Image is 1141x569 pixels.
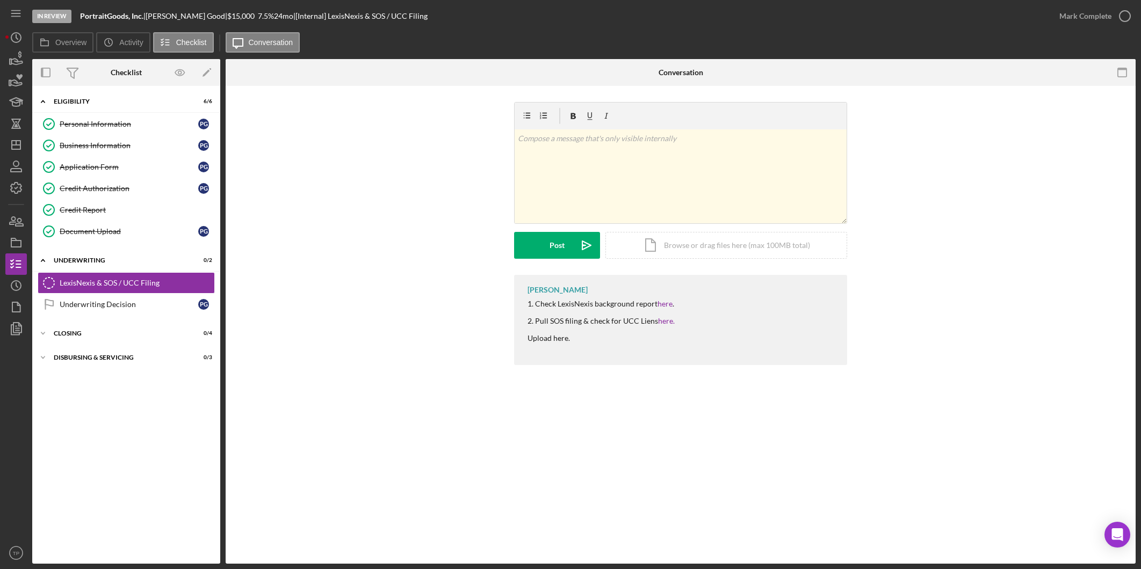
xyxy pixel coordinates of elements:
[198,183,209,194] div: P G
[274,12,293,20] div: 24 mo
[198,140,209,151] div: P G
[54,330,185,337] div: Closing
[198,119,209,129] div: P G
[658,316,675,325] a: here.
[38,113,215,135] a: Personal InformationPG
[227,11,255,20] span: $15,000
[60,206,214,214] div: Credit Report
[528,286,588,294] div: [PERSON_NAME]
[658,299,673,308] a: here
[80,12,146,20] div: |
[1104,522,1130,548] div: Open Intercom Messenger
[1059,5,1111,27] div: Mark Complete
[60,227,198,236] div: Document Upload
[38,272,215,294] a: LexisNexis & SOS / UCC Filing
[528,334,675,342] div: Upload here.
[1049,5,1136,27] button: Mark Complete
[5,542,27,564] button: TP
[528,317,675,325] div: 2. Pull SOS filing & check for UCC Liens
[60,300,198,309] div: Underwriting Decision
[193,257,212,264] div: 0 / 2
[60,279,214,287] div: LexisNexis & SOS / UCC Filing
[153,32,214,53] button: Checklist
[119,38,143,47] label: Activity
[38,199,215,221] a: Credit Report
[96,32,150,53] button: Activity
[54,257,185,264] div: Underwriting
[38,221,215,242] a: Document UploadPG
[146,12,227,20] div: [PERSON_NAME] Good |
[198,162,209,172] div: P G
[80,11,143,20] b: PortraitGoods, Inc.
[32,10,71,23] div: In Review
[193,98,212,105] div: 6 / 6
[198,226,209,237] div: P G
[293,12,428,20] div: | [Internal] LexisNexis & SOS / UCC Filing
[258,12,274,20] div: 7.5 %
[60,163,198,171] div: Application Form
[249,38,293,47] label: Conversation
[176,38,207,47] label: Checklist
[38,156,215,178] a: Application FormPG
[193,354,212,361] div: 0 / 3
[60,141,198,150] div: Business Information
[226,32,300,53] button: Conversation
[38,178,215,199] a: Credit AuthorizationPG
[528,300,675,308] div: 1. Check LexisNexis background report .
[193,330,212,337] div: 0 / 4
[60,120,198,128] div: Personal Information
[659,68,703,77] div: Conversation
[198,299,209,310] div: P G
[13,550,19,556] text: TP
[38,135,215,156] a: Business InformationPG
[38,294,215,315] a: Underwriting DecisionPG
[54,354,185,361] div: Disbursing & Servicing
[54,98,185,105] div: Eligibility
[60,184,198,193] div: Credit Authorization
[111,68,142,77] div: Checklist
[32,32,93,53] button: Overview
[55,38,86,47] label: Overview
[514,232,600,259] button: Post
[550,232,565,259] div: Post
